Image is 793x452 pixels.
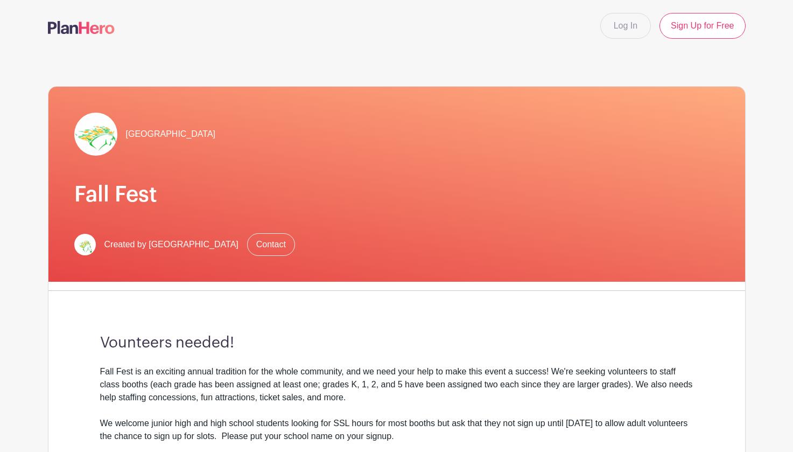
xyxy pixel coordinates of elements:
[100,334,693,352] h3: Vounteers needed!
[659,13,745,39] a: Sign Up for Free
[74,182,719,207] h1: Fall Fest
[600,13,651,39] a: Log In
[126,128,216,141] span: [GEOGRAPHIC_DATA]
[74,113,117,156] img: Screen%20Shot%202023-09-28%20at%203.51.11%20PM.png
[247,233,295,256] a: Contact
[100,365,693,443] div: Fall Fest is an exciting annual tradition for the whole community, and we need your help to make ...
[74,234,96,255] img: Screen%20Shot%202023-09-28%20at%203.51.11%20PM.png
[104,238,238,251] span: Created by [GEOGRAPHIC_DATA]
[48,21,115,34] img: logo-507f7623f17ff9eddc593b1ce0a138ce2505c220e1c5a4e2b4648c50719b7d32.svg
